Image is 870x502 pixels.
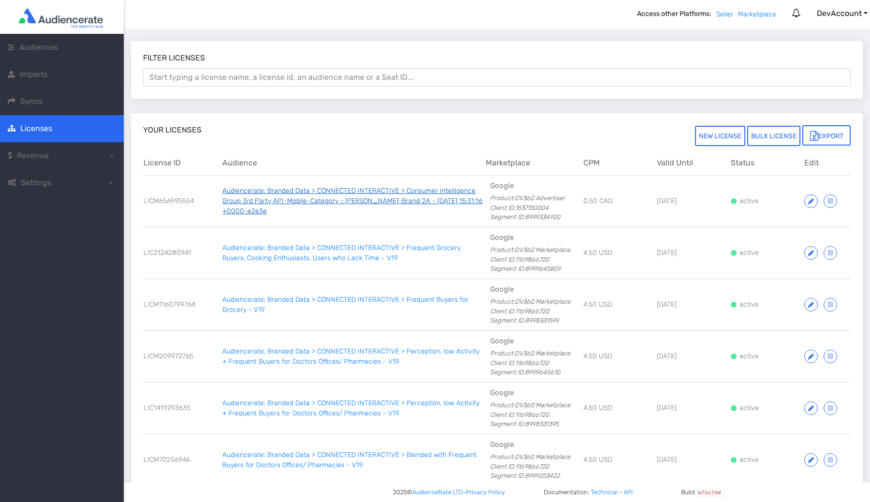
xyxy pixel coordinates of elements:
[490,181,514,190] b: Google
[731,196,803,206] div: active
[143,68,851,87] input: Start typing a license name, a license id, an audience name or a Seat ID...
[747,126,800,146] button: BULK LICENSE
[490,285,514,294] b: Google
[583,175,656,227] td: 0.50 CAD
[731,351,803,361] div: active
[490,233,514,242] b: Google
[466,487,505,497] a: Privacy Policy
[716,10,733,18] a: Seller
[681,487,724,497] span: Build
[656,151,730,175] th: Valid Until
[222,187,482,215] a: Audiencerate: Branded Data > CONNECTED INTERACTIVE > Consumer Intelligence Group 3rd Party API-Mo...
[485,151,583,175] th: Marketplace
[730,151,804,175] th: Status
[583,382,656,434] td: 4.50 USD
[143,53,851,62] h3: Filter licenses
[695,488,724,497] code: a7cc74e
[490,346,578,377] div: Product: DV360 Marketplace Client ID: 1169866720 Segment ID: 8999645610
[544,487,633,497] span: Documentation: -
[656,227,730,279] td: [DATE]
[583,279,656,330] td: 4.50 USD
[143,151,222,175] th: License ID
[802,125,851,146] button: Export
[731,403,803,413] div: active
[490,388,514,397] b: Google
[20,124,52,133] span: Licenses
[222,347,479,366] a: Audiencerate: Branded Data > CONNECTED INTERACTIVE > Perception, low Activity + Frequent Buyers f...
[583,330,656,382] td: 4.50 USD
[490,191,578,222] div: Product: DV360 Advertiser Client ID: 1537150004 Segment ID: 8999334920
[143,125,249,134] h3: Your licenses
[656,382,730,434] td: [DATE]
[591,488,618,496] a: Technical
[490,398,578,429] div: Product: DV360 Marketplace Client ID: 1169866720 Segment ID: 8998331395
[656,434,730,486] td: [DATE]
[222,151,485,175] th: Audience
[731,455,803,465] div: active
[222,295,468,314] a: Audiencerate: Branded Data > CONNECTED INTERACTIVE > Frequent Buyers for Grocery - V19
[623,488,633,496] a: API
[656,330,730,382] td: [DATE]
[865,497,870,502] iframe: JSD widget
[817,9,862,18] span: Dev Account
[143,330,222,382] td: LICM209972765
[490,450,578,481] div: Product: DV360 Marketplace Client ID: 1169866720 Segment ID: 8999253422
[20,97,43,106] span: Syncs
[490,295,578,325] div: Product: DV360 Marketplace Client ID: 1169866720 Segment ID: 8998331599
[656,175,730,227] td: [DATE]
[20,70,47,79] span: Imports
[804,151,851,175] th: Edit
[731,248,803,258] div: active
[19,43,58,52] span: Audiences
[143,382,222,434] td: LIC1419293635
[222,244,461,262] a: Audiencerate: Branded Data > CONNECTED INTERACTIVE > Frequent Grocery Buyers, Cooking Enthusiasts...
[222,451,477,469] a: Audiencerate: Branded Data > CONNECTED INTERACTIVE > Blended with Frequent Buyers for Doctors Off...
[695,126,745,146] button: NEW LICENSE
[490,440,514,449] b: Google
[583,151,656,175] th: CPM
[143,434,222,486] td: LICM70256946
[143,279,222,330] td: LICM1160799764
[583,227,656,279] td: 4.50 USD
[21,178,51,187] span: Settings
[738,10,776,18] a: Marketplace
[731,299,803,310] div: active
[17,151,49,160] span: Revenue
[143,227,222,279] td: LIC2124280941
[143,175,222,227] td: LICM656995554
[490,337,514,345] b: Google
[583,434,656,486] td: 4.50 USD
[656,279,730,330] td: [DATE]
[222,399,479,417] a: Audiencerate: Branded Data > CONNECTED INTERACTIVE > Perception, low Activity + Frequent Buyers f...
[637,9,716,23] b: Access other Platforms:
[412,487,463,497] a: AudienceRate LTD
[490,243,578,274] div: Product: DV360 Marketplace Client ID: 1169866720 Segment ID: 8999645859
